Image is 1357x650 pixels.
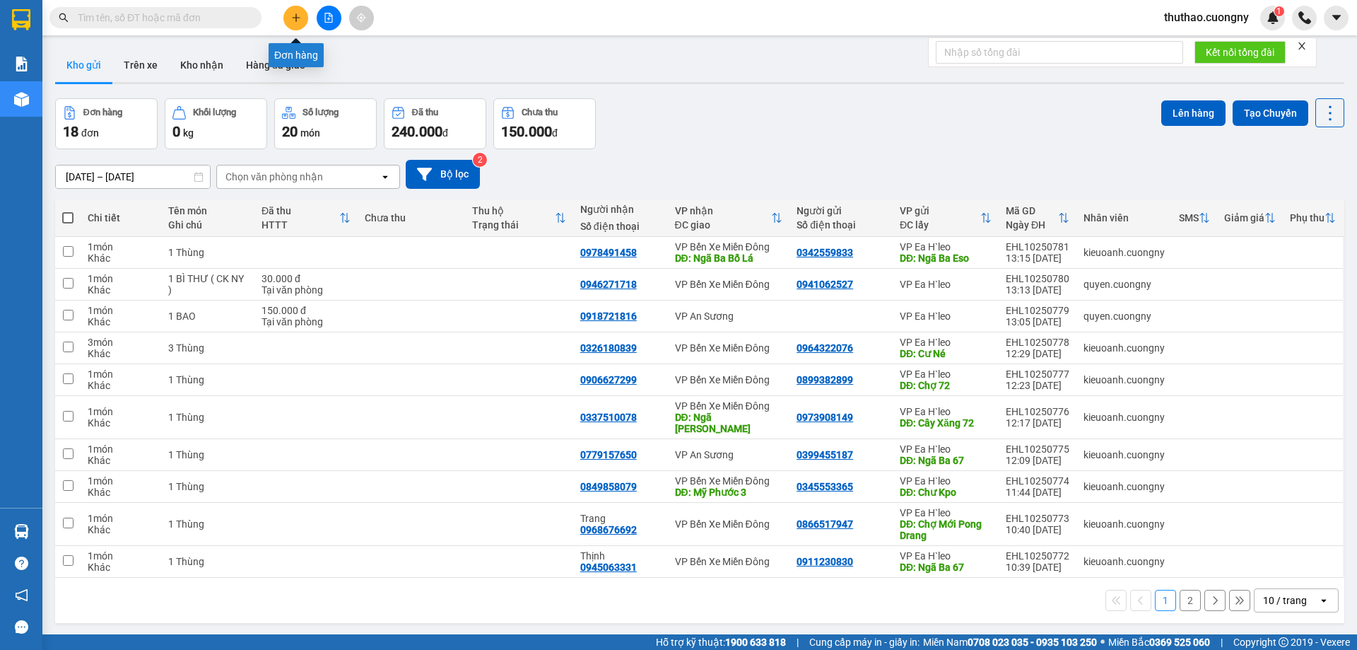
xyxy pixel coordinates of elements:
[1083,412,1165,423] div: kieuoanh.cuongny
[88,550,154,562] div: 1 món
[900,518,992,541] div: DĐ: Chợ Mới Pong Drang
[1155,590,1176,611] button: 1
[797,412,853,423] div: 0973908149
[797,374,853,385] div: 0899382899
[900,475,992,487] div: VP Ea H`leo
[797,247,853,258] div: 0342559833
[797,342,853,354] div: 0964322076
[88,348,154,359] div: Khác
[365,212,458,224] div: Chưa thu
[580,449,637,460] div: 0779157650
[797,518,853,530] div: 0866517947
[1283,199,1343,237] th: Toggle SortBy
[1297,41,1307,51] span: close
[1006,443,1069,455] div: EHL10250775
[999,199,1076,237] th: Toggle SortBy
[291,13,301,23] span: plus
[349,6,374,30] button: aim
[302,108,339,117] div: Số lượng
[580,311,637,322] div: 0918721816
[472,205,554,216] div: Thu hộ
[1083,481,1165,492] div: kieuoanh.cuongny
[1006,487,1069,498] div: 11:44 [DATE]
[1083,342,1165,354] div: kieuoanh.cuongny
[168,481,247,492] div: 1 Thùng
[356,13,366,23] span: aim
[168,205,247,216] div: Tên món
[797,205,886,216] div: Người gửi
[923,634,1097,650] span: Miền Nam
[1006,368,1069,380] div: EHL10250777
[88,337,154,348] div: 3 món
[262,305,351,316] div: 150.000 đ
[1221,634,1223,650] span: |
[472,219,554,231] div: Trạng thái
[262,219,339,231] div: HTTT
[580,524,637,535] div: 0968676692
[900,455,992,466] div: DĐ: Ngã Ba 67
[900,279,992,290] div: VP Ea H`leo
[14,57,29,71] img: solution-icon
[797,556,853,567] div: 0911230830
[675,556,783,567] div: VP Bến Xe Miền Đông
[112,48,169,82] button: Trên xe
[580,221,661,232] div: Số điện thoại
[1083,449,1165,460] div: kieuoanh.cuongny
[675,400,783,412] div: VP Bến Xe Miền Đông
[168,412,247,423] div: 1 Thùng
[936,41,1183,64] input: Nhập số tổng đài
[165,98,267,149] button: Khối lượng0kg
[88,368,154,380] div: 1 món
[580,481,637,492] div: 0849858079
[88,513,154,524] div: 1 món
[1083,212,1165,224] div: Nhân viên
[675,374,783,385] div: VP Bến Xe Miền Đông
[675,241,783,253] div: VP Bến Xe Miền Đông
[797,219,886,231] div: Số điện thoại
[1006,241,1069,253] div: EHL10250781
[580,247,637,258] div: 0978491458
[900,241,992,253] div: VP Ea H`leo
[262,273,351,284] div: 30.000 đ
[254,199,358,237] th: Toggle SortBy
[168,219,247,231] div: Ghi chú
[968,637,1097,648] strong: 0708 023 035 - 0935 103 250
[668,199,790,237] th: Toggle SortBy
[675,475,783,487] div: VP Bến Xe Miền Đông
[168,449,247,460] div: 1 Thùng
[675,412,783,434] div: DĐ: Ngã Tư Hòa Lân
[78,10,245,25] input: Tìm tên, số ĐT hoặc mã đơn
[580,562,637,573] div: 0945063331
[1324,6,1349,30] button: caret-down
[1006,406,1069,417] div: EHL10250776
[580,342,637,354] div: 0326180839
[797,279,853,290] div: 0941062527
[1330,11,1343,24] span: caret-down
[168,518,247,530] div: 1 Thùng
[12,9,30,30] img: logo-vxr
[900,368,992,380] div: VP Ea H`leo
[63,123,78,140] span: 18
[900,205,980,216] div: VP gửi
[1006,348,1069,359] div: 12:29 [DATE]
[168,556,247,567] div: 1 Thùng
[392,123,442,140] span: 240.000
[1206,45,1274,60] span: Kết nối tổng đài
[725,637,786,648] strong: 1900 633 818
[797,449,853,460] div: 0399455187
[168,311,247,322] div: 1 BAO
[1083,556,1165,567] div: kieuoanh.cuongny
[580,204,661,215] div: Người nhận
[1006,417,1069,429] div: 12:17 [DATE]
[900,219,980,231] div: ĐC lấy
[900,380,992,391] div: DĐ: Chợ 72
[1006,455,1069,466] div: 12:09 [DATE]
[900,550,992,562] div: VP Ea H`leo
[675,311,783,322] div: VP An Sương
[900,487,992,498] div: DĐ: Chư Kpo
[15,588,28,602] span: notification
[262,205,339,216] div: Đã thu
[675,205,772,216] div: VP nhận
[473,153,487,167] sup: 2
[1006,284,1069,296] div: 13:13 [DATE]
